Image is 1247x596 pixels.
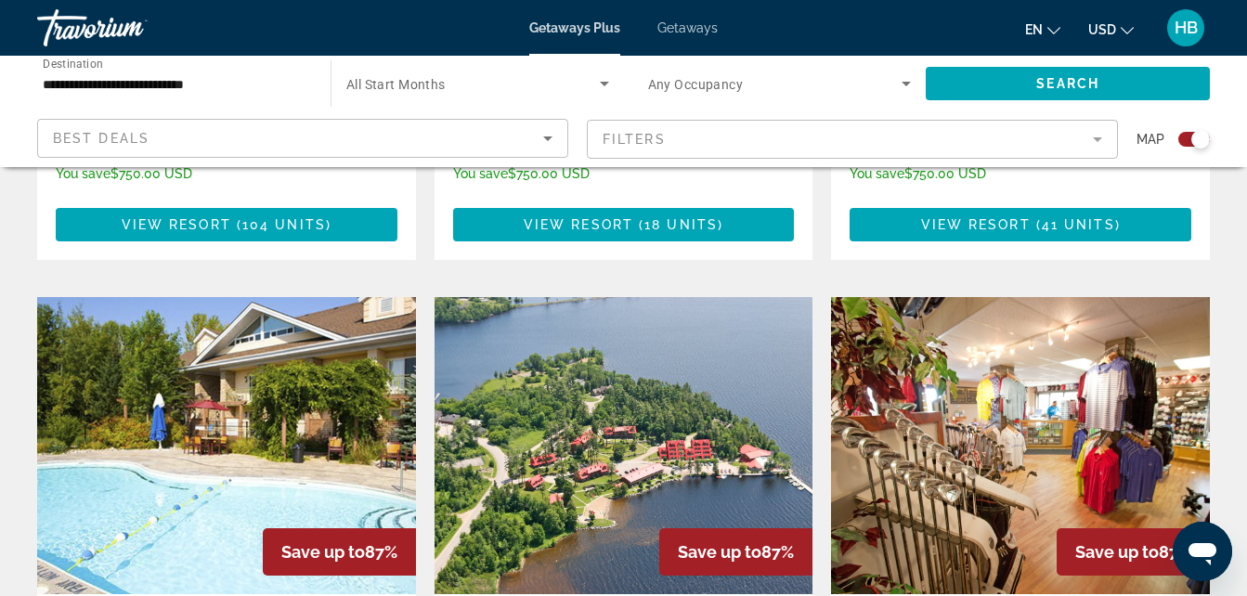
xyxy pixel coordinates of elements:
[850,166,1067,181] p: $750.00 USD
[37,297,416,594] img: 1761O01X.jpg
[1025,22,1043,37] span: en
[648,77,744,92] span: Any Occupancy
[678,542,761,562] span: Save up to
[346,77,446,92] span: All Start Months
[850,166,904,181] span: You save
[263,528,416,576] div: 87%
[453,166,508,181] span: You save
[1173,522,1232,581] iframe: Button to launch messaging window
[587,119,1118,160] button: Filter
[644,217,718,232] span: 18 units
[231,217,331,232] span: ( )
[53,127,552,149] mat-select: Sort by
[56,208,397,241] button: View Resort(104 units)
[435,297,813,594] img: 2130E01X.jpg
[242,217,326,232] span: 104 units
[1088,22,1116,37] span: USD
[1088,16,1134,43] button: Change currency
[659,528,812,576] div: 87%
[831,297,1210,594] img: 5316O01X.jpg
[453,208,795,241] button: View Resort(18 units)
[1042,217,1115,232] span: 41 units
[53,131,149,146] span: Best Deals
[453,166,670,181] p: $750.00 USD
[633,217,723,232] span: ( )
[1057,528,1210,576] div: 87%
[281,542,365,562] span: Save up to
[122,217,231,232] span: View Resort
[850,208,1191,241] button: View Resort(41 units)
[1137,126,1164,152] span: Map
[1162,8,1210,47] button: User Menu
[1075,542,1159,562] span: Save up to
[529,20,620,35] a: Getaways Plus
[1036,76,1099,91] span: Search
[921,217,1031,232] span: View Resort
[56,166,266,181] p: $750.00 USD
[1025,16,1060,43] button: Change language
[524,217,633,232] span: View Resort
[37,4,223,52] a: Travorium
[926,67,1210,100] button: Search
[1031,217,1121,232] span: ( )
[56,166,110,181] span: You save
[1175,19,1198,37] span: HB
[43,57,103,70] span: Destination
[657,20,718,35] a: Getaways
